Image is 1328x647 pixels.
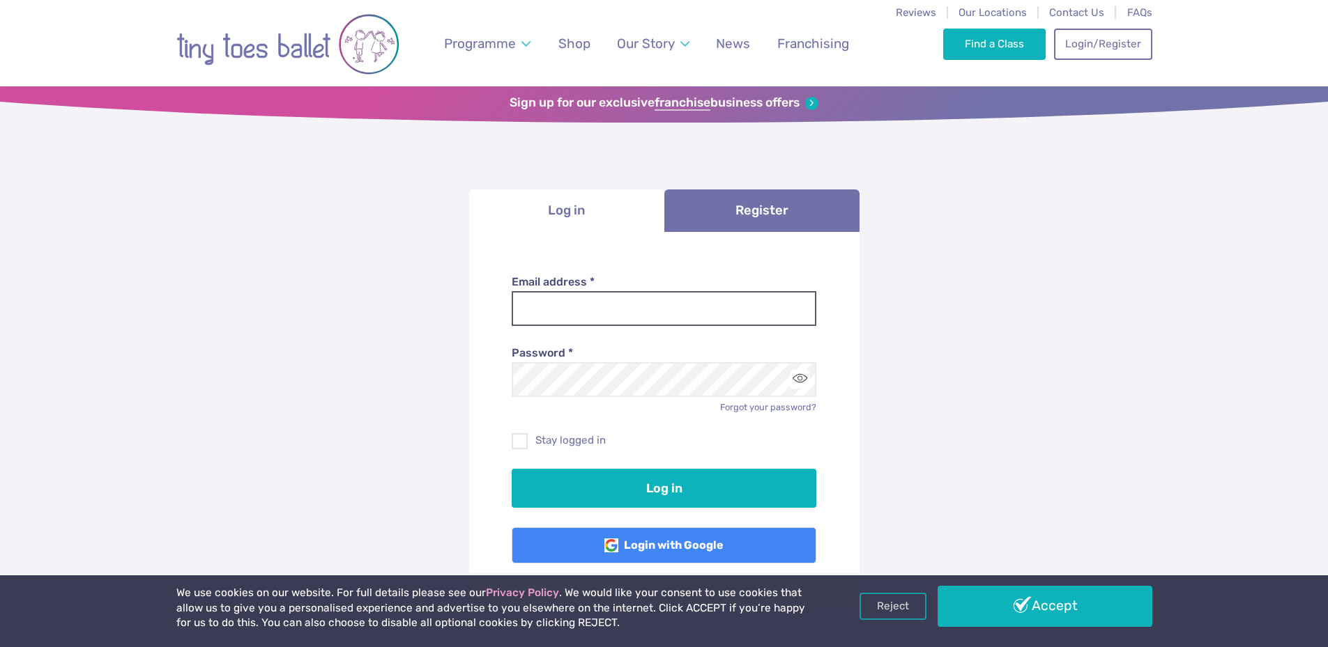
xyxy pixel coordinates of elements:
[512,274,816,290] label: Email address *
[1054,29,1152,59] a: Login/Register
[558,36,590,52] span: Shop
[444,36,516,52] span: Programme
[1049,6,1104,19] a: Contact Us
[720,402,816,412] a: Forgot your password?
[664,189,860,232] a: Register
[710,27,757,60] a: News
[610,27,696,60] a: Our Story
[896,6,936,19] a: Reviews
[512,345,816,361] label: Password *
[176,9,399,79] img: tiny toes ballet
[176,586,811,631] p: We use cookies on our website. For full details please see our . We would like your consent to us...
[938,586,1152,626] a: Accept
[860,593,926,619] a: Reject
[512,469,816,508] button: Log in
[510,95,818,111] a: Sign up for our exclusivefranchisebusiness offers
[551,27,597,60] a: Shop
[959,6,1027,19] a: Our Locations
[486,586,559,599] a: Privacy Policy
[943,29,1046,59] a: Find a Class
[1127,6,1152,19] a: FAQs
[716,36,750,52] span: News
[791,370,809,389] button: Toggle password visibility
[512,433,816,448] label: Stay logged in
[512,527,816,563] a: Login with Google
[777,36,849,52] span: Franchising
[469,232,860,607] div: Log in
[770,27,855,60] a: Franchising
[655,95,710,111] strong: franchise
[604,538,618,552] img: Google Logo
[617,36,675,52] span: Our Story
[437,27,537,60] a: Programme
